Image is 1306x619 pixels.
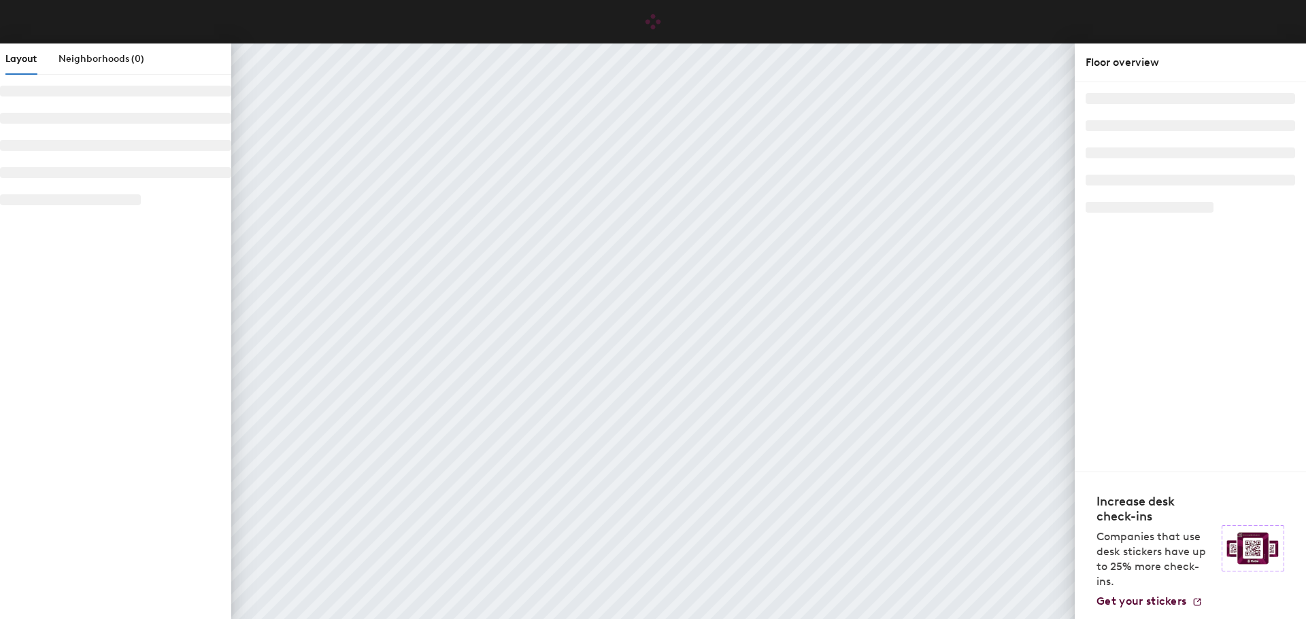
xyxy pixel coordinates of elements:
p: Companies that use desk stickers have up to 25% more check-ins. [1096,529,1213,589]
a: Get your stickers [1096,595,1203,608]
h4: Increase desk check-ins [1096,494,1213,524]
span: Neighborhoods (0) [58,53,144,65]
div: Floor overview [1086,54,1295,71]
span: Layout [5,53,37,65]
span: Get your stickers [1096,595,1186,607]
img: Sticker logo [1222,525,1284,571]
